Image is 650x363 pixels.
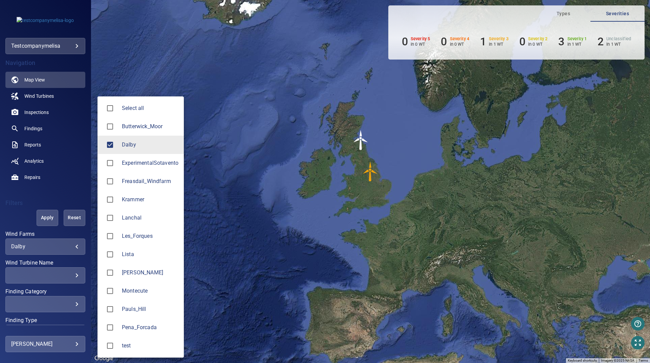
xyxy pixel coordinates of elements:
[103,266,117,280] span: Lochhead
[122,269,178,277] div: Wind Farms Lochhead
[122,214,178,222] span: Lanchal
[122,159,178,167] span: ExperimentalSotavento
[103,156,117,170] span: ExperimentalSotavento
[122,104,178,112] span: Select all
[122,269,178,277] span: [PERSON_NAME]
[103,339,117,353] span: test
[103,174,117,188] span: Freasdail_Windfarm
[122,177,178,185] div: Wind Farms Freasdail_Windfarm
[122,305,178,313] span: Pauls_Hill
[122,323,178,332] span: Pena_Forcada
[122,196,178,204] span: Krammer
[122,342,178,350] div: Wind Farms test
[103,211,117,225] span: Lanchal
[97,96,184,358] ul: Dalby
[103,284,117,298] span: Montecute
[103,302,117,316] span: Pauls_Hill
[122,287,178,295] span: Montecute
[122,177,178,185] span: Freasdail_Windfarm
[122,159,178,167] div: Wind Farms ExperimentalSotavento
[122,141,178,149] span: Dalby
[122,305,178,313] div: Wind Farms Pauls_Hill
[122,250,178,258] div: Wind Farms Lista
[103,119,117,134] span: Butterwick_Moor
[122,287,178,295] div: Wind Farms Montecute
[103,192,117,207] span: Krammer
[122,342,178,350] span: test
[103,229,117,243] span: Les_Forques
[122,122,178,131] div: Wind Farms Butterwick_Moor
[122,214,178,222] div: Wind Farms Lanchal
[122,323,178,332] div: Wind Farms Pena_Forcada
[122,232,178,240] span: Les_Forques
[122,250,178,258] span: Lista
[103,247,117,262] span: Lista
[122,196,178,204] div: Wind Farms Krammer
[103,320,117,335] span: Pena_Forcada
[122,141,178,149] div: Wind Farms Dalby
[122,232,178,240] div: Wind Farms Les_Forques
[103,138,117,152] span: Dalby
[122,122,178,131] span: Butterwick_Moor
